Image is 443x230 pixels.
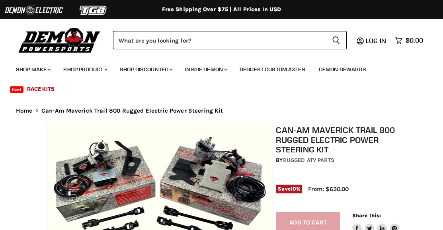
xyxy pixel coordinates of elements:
span: From: $630.00 [308,185,349,193]
a: Request Custom Axles [234,61,311,78]
img: TGB Logo 2 [64,3,123,18]
span: $0.00 [406,37,423,44]
span: Log in [366,37,386,45]
span: Share this: [352,212,381,218]
a: Shop Discounted [114,61,178,78]
h1: Can-Am Maverick Trail 800 Rugged Electric Power Steering Kit [276,125,399,154]
span: 10 [291,186,296,192]
form: Product [113,31,347,49]
div: by [276,156,399,165]
button: Search [326,31,347,49]
a: Home [16,107,33,114]
a: Demon Rewards [313,61,372,78]
img: Demon Powersports [16,26,103,54]
a: Rugged ATV Parts [283,157,334,164]
a: Inside Demon [179,61,232,78]
span: Can-Am Maverick Trail 800 Rugged Electric Power Steering Kit [41,107,223,114]
span: Save % [276,185,302,193]
img: Demon Electric Logo 2 [4,3,64,18]
ul: Main menu [10,58,421,97]
a: $0.00 [391,35,427,46]
a: Race Kits [21,81,60,97]
a: Shop Make [10,61,56,78]
a: Log in [362,37,391,44]
input: Search [113,31,326,49]
a: Shop Product [57,61,112,78]
span: New! [10,86,23,93]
